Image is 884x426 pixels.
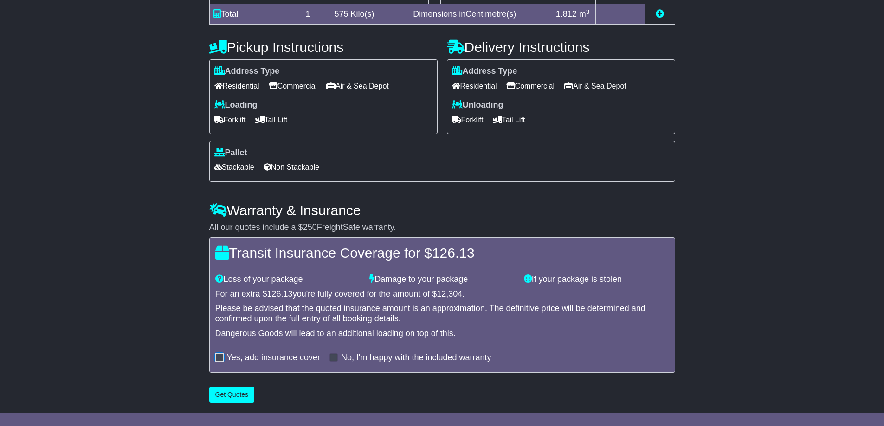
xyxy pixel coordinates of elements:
span: Forklift [214,113,246,127]
label: Address Type [452,66,517,76]
a: Add new item [656,9,664,19]
span: m [579,9,590,19]
label: No, I'm happy with the included warranty [341,353,491,363]
span: Tail Lift [255,113,288,127]
h4: Delivery Instructions [447,39,675,55]
span: Commercial [506,79,555,93]
span: Residential [452,79,497,93]
h4: Transit Insurance Coverage for $ [215,245,669,261]
div: For an extra $ you're fully covered for the amount of $ . [215,289,669,299]
span: Commercial [269,79,317,93]
label: Unloading [452,100,503,110]
span: 575 [335,9,348,19]
span: 250 [303,223,317,232]
h4: Warranty & Insurance [209,203,675,218]
span: 126.13 [267,289,293,299]
div: If your package is stolen [519,274,674,285]
span: 12,304 [437,289,462,299]
span: 1.812 [556,9,577,19]
div: Dangerous Goods will lead to an additional loading on top of this. [215,329,669,339]
td: Kilo(s) [329,4,380,25]
td: 1 [287,4,329,25]
span: Non Stackable [264,160,319,174]
label: Pallet [214,148,247,158]
label: Yes, add insurance cover [227,353,320,363]
span: Forklift [452,113,484,127]
div: Please be advised that the quoted insurance amount is an approximation. The definitive price will... [215,304,669,324]
div: Loss of your package [211,274,365,285]
span: Air & Sea Depot [564,79,626,93]
button: Get Quotes [209,387,255,403]
td: Dimensions in Centimetre(s) [380,4,549,25]
label: Address Type [214,66,280,76]
span: 126.13 [432,245,475,261]
label: Loading [214,100,258,110]
span: Stackable [214,160,254,174]
span: Air & Sea Depot [326,79,389,93]
h4: Pickup Instructions [209,39,438,55]
td: Total [209,4,287,25]
span: Residential [214,79,259,93]
span: Tail Lift [493,113,525,127]
sup: 3 [586,8,590,15]
div: All our quotes include a $ FreightSafe warranty. [209,223,675,233]
div: Damage to your package [365,274,519,285]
